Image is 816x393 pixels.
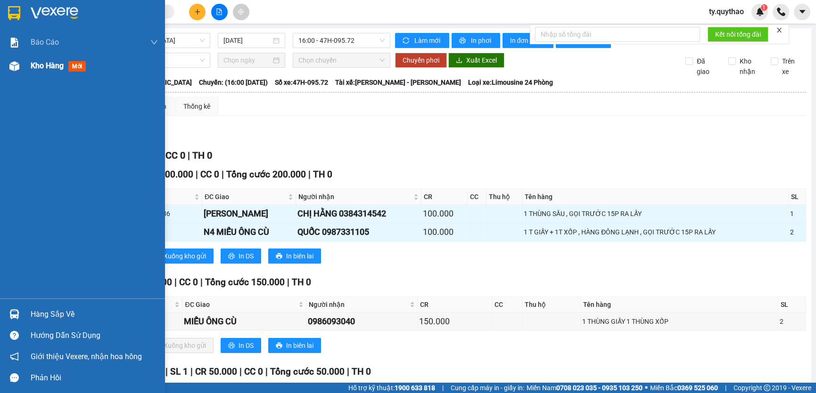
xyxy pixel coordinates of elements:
[239,366,242,377] span: |
[31,61,64,70] span: Kho hàng
[471,35,493,46] span: In phơi
[275,77,328,88] span: Số xe: 47H-095.72
[798,8,807,16] span: caret-down
[762,4,766,11] span: 1
[286,340,313,351] span: In biên lai
[297,207,420,220] div: CHỊ HẰNG 0384314542
[789,189,806,205] th: SL
[524,227,787,237] div: 1 T GIẤY + 1T XỐP , HÀNG ĐÔNG LẠNH , GỌI TRƯỚC 15P RA LẤY
[776,27,783,33] span: close
[239,340,254,351] span: In DS
[31,351,142,362] span: Giới thiệu Vexere, nhận hoa hồng
[183,101,210,112] div: Thống kê
[222,169,224,180] span: |
[581,297,778,313] th: Tên hàng
[179,277,198,288] span: CC 0
[451,383,524,393] span: Cung cấp máy in - giấy in:
[233,4,249,20] button: aim
[764,385,770,391] span: copyright
[228,253,235,260] span: printer
[204,207,294,220] div: [PERSON_NAME]
[527,383,643,393] span: Miền Nam
[756,8,764,16] img: icon-new-feature
[146,169,193,180] span: CR 200.000
[10,331,19,340] span: question-circle
[395,384,435,392] strong: 1900 633 818
[459,37,467,45] span: printer
[693,56,721,77] span: Đã giao
[395,33,449,48] button: syncLàm mới
[761,4,767,11] sup: 1
[194,8,201,15] span: plus
[503,33,554,48] button: In đơn chọn
[188,150,190,161] span: |
[146,249,214,264] button: downloadXuống kho gửi
[270,366,345,377] span: Tổng cước 50.000
[715,29,761,40] span: Kết nối tổng đài
[199,77,268,88] span: Chuyến: (16:00 [DATE])
[486,189,522,205] th: Thu hộ
[335,77,461,88] span: Tài xế: [PERSON_NAME] - [PERSON_NAME]
[708,27,768,42] button: Kết nối tổng đài
[419,315,491,328] div: 150.000
[778,56,807,77] span: Trên xe
[31,36,59,48] span: Báo cáo
[308,169,311,180] span: |
[677,384,718,392] strong: 0369 525 060
[423,207,466,220] div: 100.000
[185,299,296,310] span: ĐC Giao
[223,55,271,65] input: Chọn ngày
[701,6,751,17] span: ty.quythao
[8,6,20,20] img: logo-vxr
[265,366,268,377] span: |
[204,225,294,239] div: N4 MIẾU ÔNG CÙ
[196,169,198,180] span: |
[292,277,311,288] span: TH 0
[211,4,228,20] button: file-add
[165,366,168,377] span: |
[190,366,193,377] span: |
[31,307,158,321] div: Hàng sắp về
[790,209,804,219] div: 1
[192,150,212,161] span: TH 0
[228,342,235,350] span: printer
[276,253,282,260] span: printer
[421,189,468,205] th: CR
[170,366,188,377] span: SL 1
[195,366,237,377] span: CR 50.000
[268,338,321,353] button: printerIn biên lai
[200,277,203,288] span: |
[184,315,304,328] div: MIẾU ÔNG CÙ
[395,53,447,68] button: Chuyển phơi
[216,8,223,15] span: file-add
[287,277,289,288] span: |
[468,77,553,88] span: Loại xe: Limousine 24 Phòng
[268,249,321,264] button: printerIn biên lai
[456,57,462,64] span: download
[68,61,86,72] span: mới
[403,37,411,45] span: sync
[645,386,648,390] span: ⚪️
[164,251,206,261] span: Xuống kho gửi
[298,192,412,202] span: Người nhận
[777,8,785,16] img: phone-icon
[205,192,286,202] span: ĐC Giao
[189,4,206,20] button: plus
[736,56,764,77] span: Kho nhận
[778,297,806,313] th: SL
[286,251,313,261] span: In biên lai
[244,366,263,377] span: CC 0
[223,35,271,46] input: 14/10/2025
[150,39,158,46] span: down
[239,251,254,261] span: In DS
[352,366,371,377] span: TH 0
[582,316,776,327] div: 1 THÙNG GIẤY 1 THÙNG XỐP
[414,35,442,46] span: Làm mới
[794,4,810,20] button: caret-down
[779,316,804,327] div: 2
[308,315,416,328] div: 0986093040
[238,8,244,15] span: aim
[298,53,385,67] span: Chọn chuyến
[348,383,435,393] span: Hỗ trợ kỹ thuật:
[9,38,19,48] img: solution-icon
